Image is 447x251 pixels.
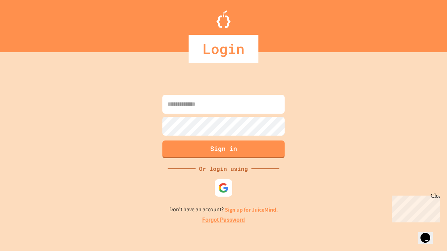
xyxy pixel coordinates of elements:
div: Login [189,35,258,63]
iframe: chat widget [389,193,440,222]
a: Sign up for JuiceMind. [225,206,278,213]
a: Forgot Password [202,216,245,224]
div: Chat with us now!Close [3,3,48,44]
p: Don't have an account? [169,205,278,214]
img: Logo.svg [217,10,230,28]
button: Sign in [162,140,285,158]
div: Or login using [196,165,251,173]
iframe: chat widget [418,223,440,244]
img: google-icon.svg [218,183,229,193]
